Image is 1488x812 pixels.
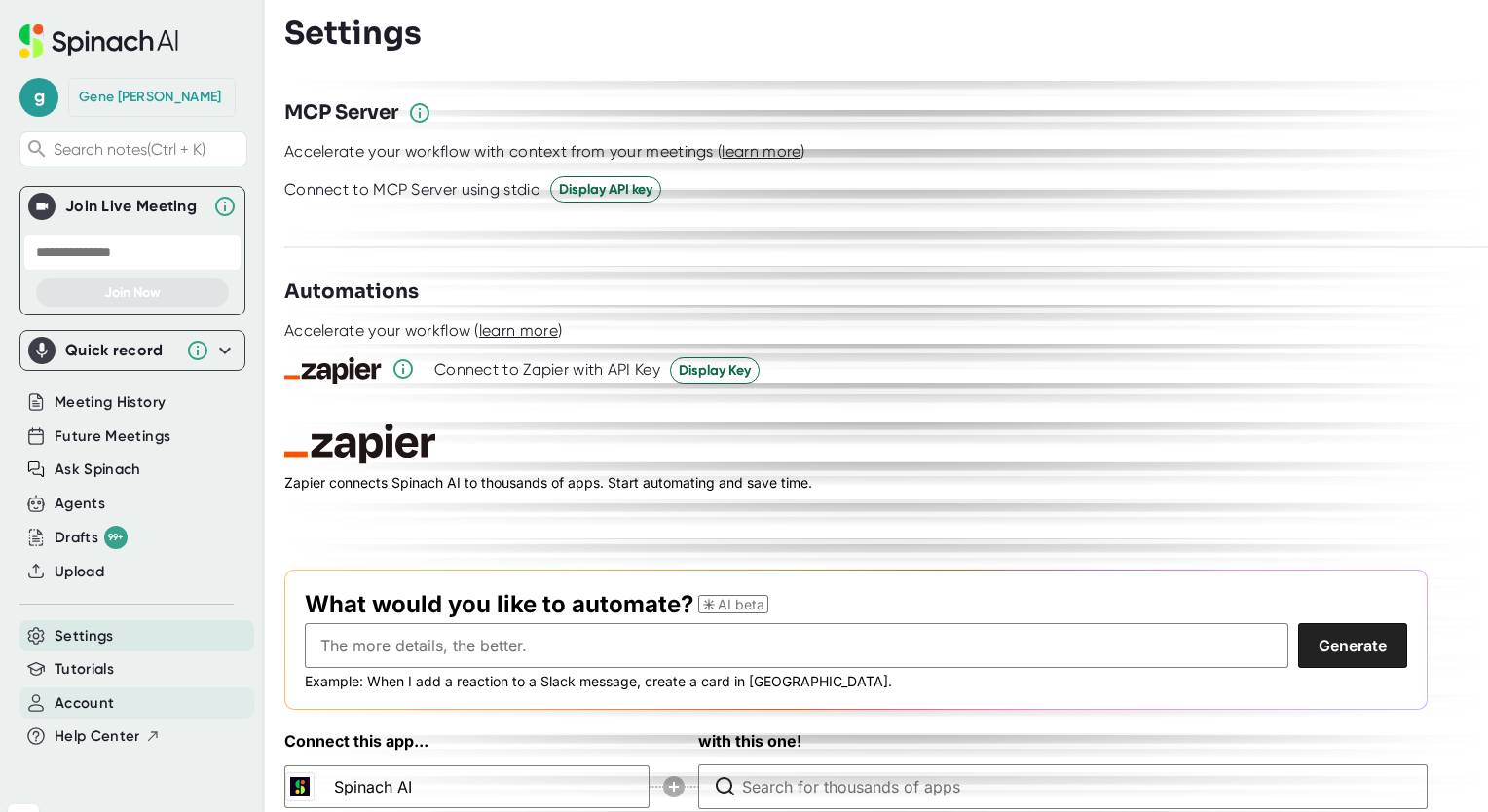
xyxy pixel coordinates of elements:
h3: MCP Server [284,98,398,128]
button: Tutorials [55,658,114,681]
div: Gene Budner [79,89,221,106]
button: Display API key [550,176,661,203]
button: Account [55,692,114,715]
span: learn more [722,142,800,161]
img: Join Live Meeting [32,197,52,216]
h3: Automations [284,277,419,307]
div: Connect to MCP Server using stdio [284,180,540,200]
button: Future Meetings [55,425,170,448]
button: Upload [55,561,104,583]
button: Meeting History [55,391,166,414]
div: Quick record [65,341,176,360]
span: Join Now [104,284,161,301]
div: 99+ [104,526,128,549]
h3: Settings [284,15,422,52]
span: g [19,78,58,117]
div: Join Live Meeting [65,197,204,216]
button: Help Center [55,725,161,748]
div: Quick record [28,331,237,370]
div: Join Live MeetingJoin Live Meeting [28,187,237,226]
span: Search notes (Ctrl + K) [54,140,242,159]
div: Accelerate your workflow with context from your meetings ( ) [284,142,805,162]
span: learn more [479,321,558,340]
button: Join Now [36,278,229,307]
span: Help Center [55,725,140,748]
div: Connect to Zapier with API Key [434,360,660,380]
span: Display API key [559,179,652,200]
button: Display Key [670,357,760,384]
button: Drafts 99+ [55,526,128,549]
span: Display Key [679,360,751,381]
button: Settings [55,625,114,647]
button: Ask Spinach [55,459,141,481]
div: Drafts [55,526,128,549]
button: Agents [55,493,105,515]
div: Accelerate your workflow ( ) [284,321,562,341]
